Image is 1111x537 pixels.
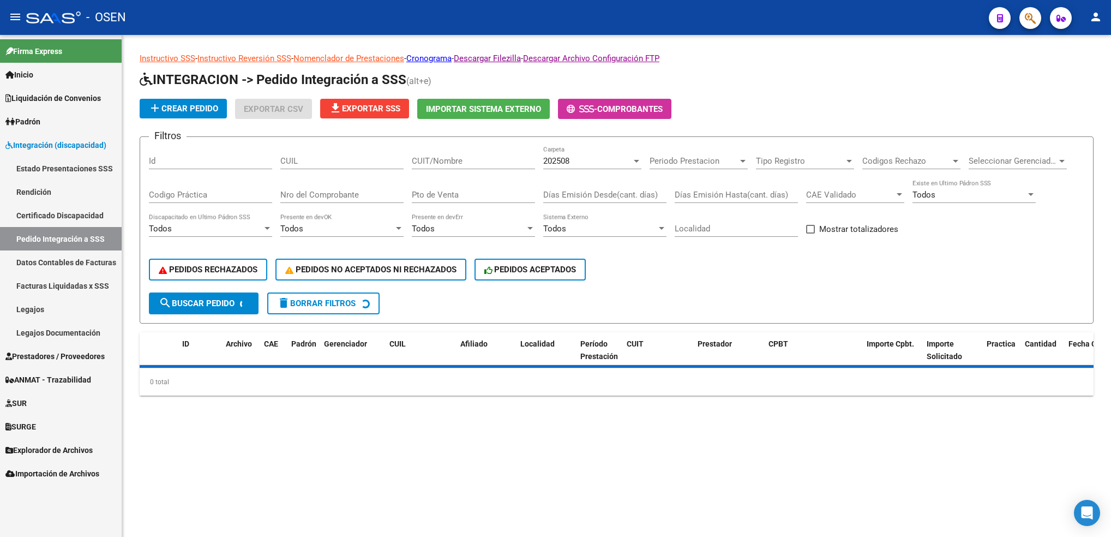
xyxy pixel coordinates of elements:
span: Prestadores / Proveedores [5,350,105,362]
p: - - - - - [140,52,1094,64]
span: Todos [149,224,172,234]
button: Borrar Filtros [267,293,380,314]
span: CUIL [389,339,406,348]
div: 0 total [140,368,1094,396]
datatable-header-cell: Archivo [221,332,260,380]
span: CPBT [768,339,788,348]
span: Todos [280,224,303,234]
span: Importe Solicitado [927,339,962,361]
span: PEDIDOS RECHAZADOS [159,265,257,275]
button: Importar Sistema Externo [417,99,550,119]
button: PEDIDOS NO ACEPTADOS NI RECHAZADOS [275,259,466,281]
span: INTEGRACION -> Pedido Integración a SSS [140,72,406,87]
datatable-header-cell: CUIL [385,332,456,380]
span: PEDIDOS ACEPTADOS [484,265,576,275]
a: Descargar Filezilla [454,53,521,63]
span: Practica [987,339,1016,348]
span: PEDIDOS NO ACEPTADOS NI RECHAZADOS [285,265,457,275]
span: ID [182,339,189,348]
span: (alt+e) [406,76,431,86]
span: Buscar Pedido [159,299,235,308]
span: Importar Sistema Externo [426,104,541,114]
span: Firma Express [5,45,62,57]
mat-icon: file_download [329,102,342,115]
datatable-header-cell: CPBT [764,332,862,380]
mat-icon: person [1089,10,1102,23]
span: Exportar CSV [244,104,303,114]
datatable-header-cell: Afiliado [456,332,516,380]
datatable-header-cell: Cantidad [1020,332,1064,380]
datatable-header-cell: ID [178,332,221,380]
span: - OSEN [86,5,126,29]
a: Instructivo Reversión SSS [197,53,291,63]
span: Localidad [520,339,555,348]
mat-icon: menu [9,10,22,23]
span: Padrón [291,339,316,348]
mat-icon: delete [277,296,290,309]
span: Archivo [226,339,252,348]
button: Exportar CSV [235,99,312,119]
datatable-header-cell: Importe Cpbt. [862,332,922,380]
datatable-header-cell: Importe Solicitado [922,332,982,380]
span: Codigos Rechazo [862,156,951,166]
mat-icon: search [159,296,172,309]
span: Período Prestación [580,339,618,361]
span: Inicio [5,69,33,81]
h3: Filtros [149,128,187,144]
datatable-header-cell: Practica [982,332,1020,380]
span: Fecha Cpbt [1068,339,1108,348]
span: Prestador [698,339,732,348]
span: Cantidad [1025,339,1056,348]
a: Nomenclador de Prestaciones [293,53,404,63]
button: Crear Pedido [140,99,227,118]
datatable-header-cell: Padrón [287,332,320,380]
span: Integración (discapacidad) [5,139,106,151]
span: Todos [412,224,435,234]
button: -Comprobantes [558,99,671,119]
span: Crear Pedido [148,104,218,114]
span: Importación de Archivos [5,468,99,480]
button: PEDIDOS ACEPTADOS [475,259,586,281]
div: Open Intercom Messenger [1074,500,1100,526]
datatable-header-cell: Localidad [516,332,576,380]
span: CAE Validado [806,190,894,200]
span: Mostrar totalizadores [819,223,898,236]
span: Seleccionar Gerenciador [969,156,1057,166]
span: Periodo Prestacion [650,156,738,166]
span: SURGE [5,421,36,433]
span: Explorador de Archivos [5,444,93,456]
span: Todos [912,190,935,200]
span: Padrón [5,116,40,128]
span: 202508 [543,156,569,166]
datatable-header-cell: Período Prestación [576,332,622,380]
span: Afiliado [460,339,488,348]
button: Exportar SSS [320,99,409,118]
span: Tipo Registro [756,156,844,166]
a: Cronograma [406,53,452,63]
span: Importe Cpbt. [867,339,914,348]
span: Borrar Filtros [277,299,356,308]
mat-icon: add [148,102,161,115]
span: Todos [543,224,566,234]
button: PEDIDOS RECHAZADOS [149,259,267,281]
datatable-header-cell: Gerenciador [320,332,385,380]
span: Liquidación de Convenios [5,92,101,104]
span: ANMAT - Trazabilidad [5,374,91,386]
span: CUIT [627,339,644,348]
span: Comprobantes [597,104,663,114]
datatable-header-cell: Prestador [693,332,764,380]
span: - [567,104,597,114]
span: CAE [264,339,278,348]
a: Descargar Archivo Configuración FTP [523,53,659,63]
button: Buscar Pedido [149,293,259,314]
span: Exportar SSS [329,104,400,114]
datatable-header-cell: CUIT [622,332,693,380]
span: Gerenciador [324,339,367,348]
datatable-header-cell: CAE [260,332,287,380]
span: SUR [5,397,27,409]
a: Instructivo SSS [140,53,195,63]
